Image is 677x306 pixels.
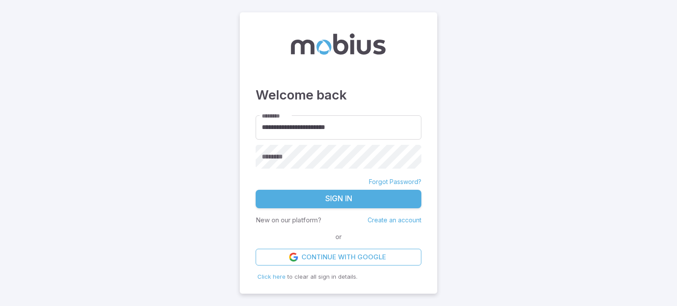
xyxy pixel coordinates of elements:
span: or [333,232,344,242]
p: to clear all sign in details. [257,273,420,281]
span: Click here [257,273,286,280]
p: New on our platform? [256,215,321,225]
a: Create an account [368,216,421,224]
a: Forgot Password? [369,177,421,186]
a: Continue with Google [256,249,421,265]
button: Sign In [256,190,421,208]
h3: Welcome back [256,85,421,105]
